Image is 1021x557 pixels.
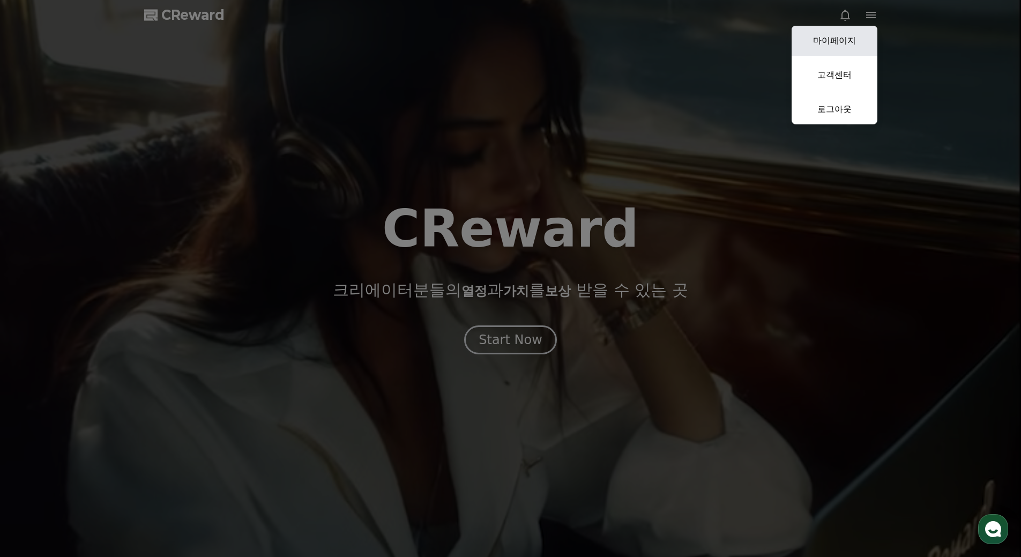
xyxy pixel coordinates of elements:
span: 설정 [166,356,178,365]
a: 고객센터 [792,60,877,90]
a: 마이페이지 [792,26,877,56]
button: 마이페이지 고객센터 로그아웃 [792,26,877,124]
a: 설정 [138,340,206,367]
a: 홈 [3,340,71,367]
span: 홈 [34,356,40,365]
a: 로그아웃 [792,94,877,124]
a: 대화 [71,340,138,367]
span: 대화 [98,357,111,365]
